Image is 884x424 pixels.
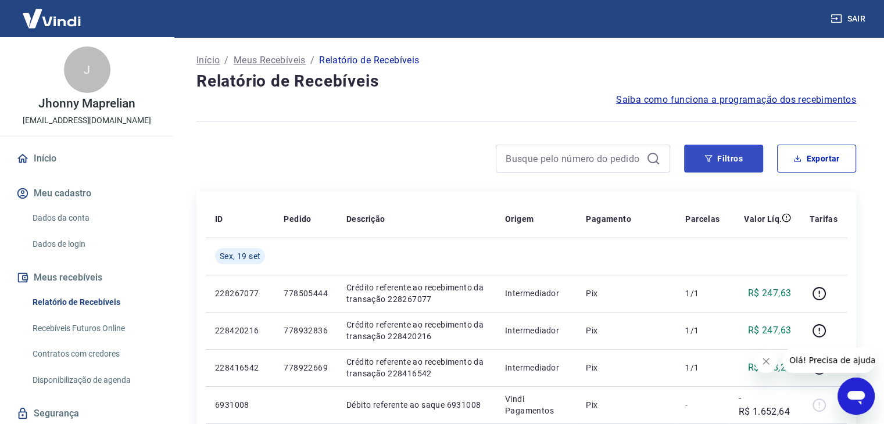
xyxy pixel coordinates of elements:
p: Parcelas [685,213,720,225]
p: 6931008 [215,399,265,411]
span: Sex, 19 set [220,250,260,262]
p: -R$ 1.652,64 [738,391,791,419]
p: 1/1 [685,288,720,299]
p: Pix [586,362,667,373]
p: 228420216 [215,325,265,336]
p: 778922669 [284,362,328,373]
p: Tarifas [810,213,838,225]
p: Pagamento [586,213,631,225]
p: - [685,399,720,411]
p: [EMAIL_ADDRESS][DOMAIN_NAME] [23,114,151,127]
a: Meus Recebíveis [234,53,306,67]
p: / [224,53,228,67]
p: Descrição [346,213,385,225]
button: Exportar [777,145,856,173]
p: Intermediador [505,325,567,336]
p: Crédito referente ao recebimento da transação 228416542 [346,356,486,379]
p: Crédito referente ao recebimento da transação 228267077 [346,282,486,305]
p: R$ 247,63 [748,286,792,300]
button: Sair [828,8,870,30]
p: 778932836 [284,325,328,336]
img: Vindi [14,1,90,36]
p: 228416542 [215,362,265,373]
button: Meus recebíveis [14,265,160,290]
p: 1/1 [685,362,720,373]
button: Meu cadastro [14,181,160,206]
p: Jhonny Maprelian [38,98,135,110]
p: Pix [586,399,667,411]
p: Pix [586,325,667,336]
p: Valor Líq. [744,213,782,225]
div: J [64,46,110,93]
p: 778505444 [284,288,328,299]
iframe: Botão para abrir a janela de mensagens [838,378,875,415]
p: 1/1 [685,325,720,336]
span: Olá! Precisa de ajuda? [7,8,98,17]
a: Dados de login [28,232,160,256]
button: Filtros [684,145,763,173]
iframe: Mensagem da empresa [782,347,875,373]
a: Relatório de Recebíveis [28,290,160,314]
p: Crédito referente ao recebimento da transação 228420216 [346,319,486,342]
p: R$ 247,63 [748,324,792,337]
p: Intermediador [505,362,567,373]
p: Pix [586,288,667,299]
a: Dados da conta [28,206,160,230]
a: Disponibilização de agenda [28,368,160,392]
p: ID [215,213,223,225]
p: Vindi Pagamentos [505,393,567,416]
p: Pedido [284,213,311,225]
a: Saiba como funciona a programação dos recebimentos [616,93,856,107]
h4: Relatório de Recebíveis [196,70,856,93]
input: Busque pelo número do pedido [506,150,642,167]
p: Intermediador [505,288,567,299]
p: R$ 178,29 [748,361,792,375]
a: Contratos com credores [28,342,160,366]
p: Origem [505,213,534,225]
p: / [310,53,314,67]
a: Recebíveis Futuros Online [28,317,160,340]
p: Débito referente ao saque 6931008 [346,399,486,411]
a: Início [196,53,220,67]
iframe: Fechar mensagem [754,350,778,373]
p: 228267077 [215,288,265,299]
p: Relatório de Recebíveis [319,53,419,67]
a: Início [14,146,160,171]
